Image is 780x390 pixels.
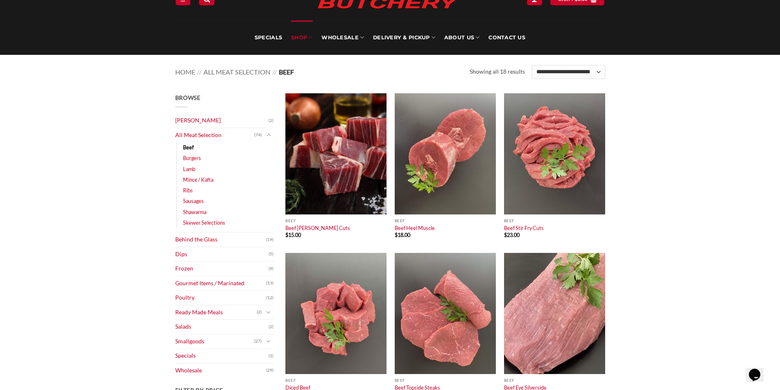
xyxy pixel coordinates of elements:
[197,68,201,76] span: //
[266,292,274,304] span: (12)
[264,337,274,346] button: Toggle
[183,185,193,196] a: Ribs
[175,305,257,320] a: Ready Made Meals
[395,253,496,374] img: Beef Topside Steaks
[395,93,496,214] img: Beef Heel Muscle
[254,335,262,347] span: (27)
[175,334,254,349] a: Smallgoods
[175,247,269,262] a: Dips
[504,219,605,223] p: Beef
[285,232,288,238] span: $
[175,113,269,128] a: [PERSON_NAME]
[504,232,520,238] bdi: 23.00
[183,174,213,185] a: Mince / Kafta
[175,232,266,247] a: Behind the Glass
[395,219,496,223] p: Beef
[279,68,294,76] span: Beef
[504,225,544,231] a: Beef Stir Fry Cuts
[183,153,201,163] a: Burgers
[183,196,204,206] a: Sausages
[285,93,387,214] img: Beef Curry Cuts
[285,219,387,223] p: Beef
[175,363,266,378] a: Wholesale
[504,378,605,383] p: Beef
[266,364,274,376] span: (29)
[175,320,269,334] a: Salads
[395,225,435,231] a: Beef Heel Muscle
[183,142,194,153] a: Beef
[255,20,282,55] a: Specials
[264,308,274,317] button: Toggle
[504,232,507,238] span: $
[266,277,274,289] span: (13)
[272,68,277,76] span: //
[285,378,387,383] p: Beef
[257,306,262,318] span: (2)
[269,321,274,333] span: (2)
[269,263,274,275] span: (9)
[175,68,195,76] a: Home
[285,225,350,231] a: Beef [PERSON_NAME] Cuts
[470,67,525,77] p: Showing all 18 results
[746,357,772,382] iframe: chat widget
[395,232,410,238] bdi: 18.00
[395,378,496,383] p: Beef
[183,217,225,228] a: Skewer Selections
[203,68,270,76] a: All Meat Selection
[264,131,274,140] button: Toggle
[175,94,201,101] span: Browse
[373,20,435,55] a: Delivery & Pickup
[183,164,195,174] a: Lamb
[321,20,364,55] a: Wholesale
[269,350,274,362] span: (1)
[532,65,605,79] select: Shop order
[175,349,269,363] a: Specials
[285,253,387,374] img: Diced Beef
[183,207,206,217] a: Shawarma
[285,232,301,238] bdi: 15.00
[269,115,274,127] span: (2)
[504,253,605,374] img: Beef Eye Silverside
[266,234,274,246] span: (19)
[175,291,266,305] a: Poultry
[254,129,262,141] span: (74)
[269,248,274,260] span: (5)
[395,232,398,238] span: $
[444,20,479,55] a: About Us
[175,128,254,142] a: All Meat Selection
[488,20,525,55] a: Contact Us
[291,20,312,55] a: SHOP
[175,276,266,291] a: Gourmet Items / Marinated
[504,93,605,214] img: Beef Stir Fry Cuts
[175,262,269,276] a: Frozen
